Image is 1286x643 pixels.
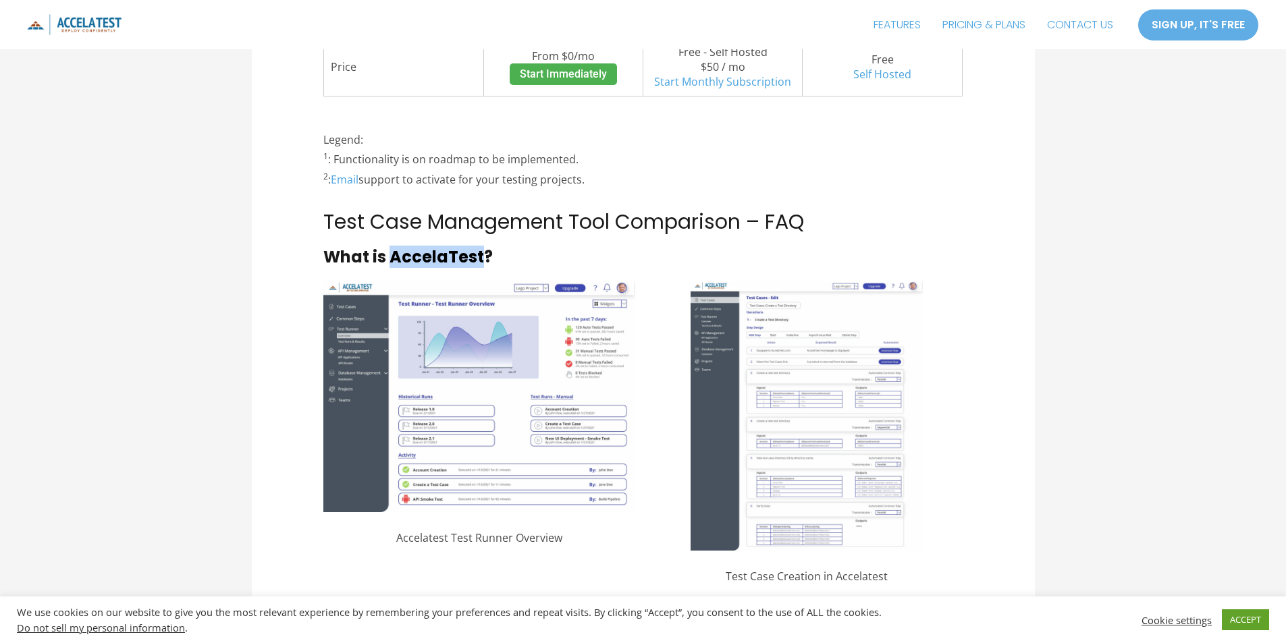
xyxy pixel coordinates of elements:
img: Accelatest Test Runner Overview [323,281,635,511]
p: Test Case Creation in Accelatest [651,567,963,587]
sup: 2 [323,171,328,182]
a: CONTACT US [1036,8,1124,42]
nav: Site Navigation [863,8,1124,42]
td: Free [803,37,962,96]
a: FEATURES [863,8,932,42]
button: Start Immediately [510,63,617,85]
center: From $0/mo [491,49,636,85]
div: . [17,621,894,634]
a: Start Monthly Subscription [654,74,791,89]
a: ACCEPT [1222,609,1269,630]
a: Start Immediately [510,66,617,81]
h2: Test Case Management Tool Comparison – FAQ [323,210,963,234]
a: Do not sell my personal information [17,621,185,634]
div: We use cookies on our website to give you the most relevant experience by remembering your prefer... [17,606,894,634]
a: PRICING & PLANS [932,8,1036,42]
a: Cookie settings [1142,614,1212,626]
img: icon [27,14,122,35]
td: Free - Self Hosted $50 / mo [643,37,803,96]
sup: 1 [323,150,328,162]
strong: What is AccelaTest? [323,246,493,268]
p: Accelatest Test Runner Overview [323,528,635,549]
a: Self Hosted [853,67,911,82]
img: Test case creation in AccelaTest [691,281,923,551]
a: SIGN UP, IT'S FREE [1137,9,1259,41]
td: Price [324,37,483,96]
a: Email [331,172,358,187]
